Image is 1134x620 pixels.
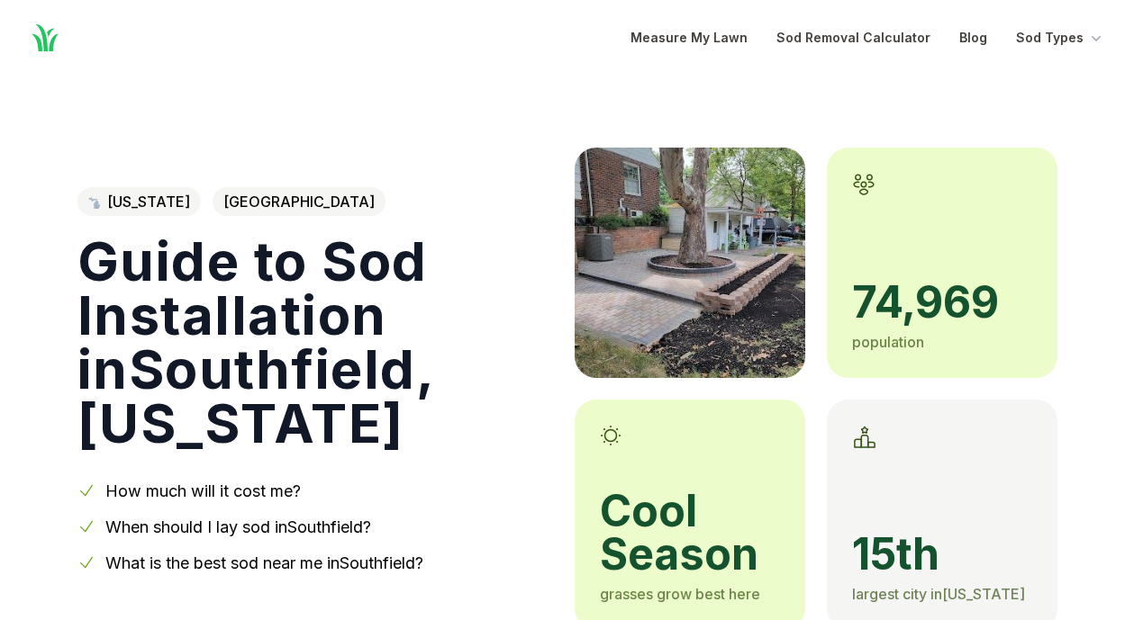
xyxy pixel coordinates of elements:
[88,195,100,209] img: Michigan state outline
[600,585,760,603] span: grasses grow best here
[631,27,748,49] a: Measure My Lawn
[105,481,301,500] a: How much will it cost me?
[852,533,1032,576] span: 15th
[77,234,546,450] h1: Guide to Sod Installation in Southfield , [US_STATE]
[600,490,780,576] span: cool season
[852,585,1025,603] span: largest city in [US_STATE]
[105,517,371,536] a: When should I lay sod inSouthfield?
[1016,27,1105,49] button: Sod Types
[852,333,924,351] span: population
[852,281,1032,324] span: 74,969
[213,187,386,216] span: [GEOGRAPHIC_DATA]
[575,148,805,378] img: A picture of Southfield
[776,27,930,49] a: Sod Removal Calculator
[959,27,987,49] a: Blog
[105,553,423,572] a: What is the best sod near me inSouthfield?
[77,187,201,216] a: [US_STATE]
